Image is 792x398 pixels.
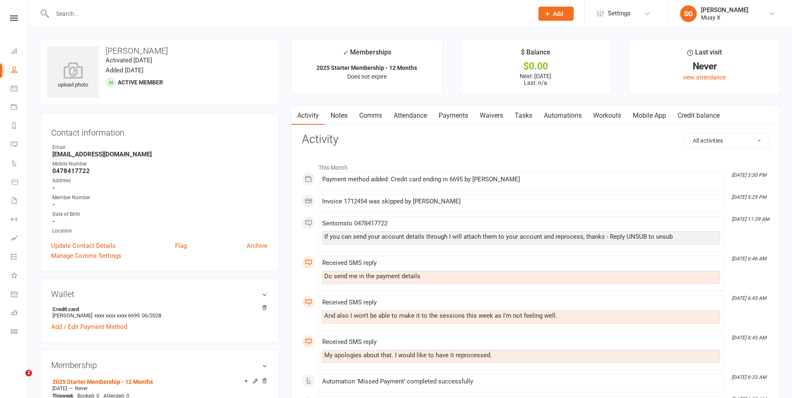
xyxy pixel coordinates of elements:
[52,386,67,391] span: [DATE]
[322,176,720,183] div: Payment method added: Credit card ending in 6695 by [PERSON_NAME]
[701,6,748,14] div: [PERSON_NAME]
[52,194,267,202] div: Member Number
[637,62,772,71] div: Never
[50,8,528,20] input: Search...
[680,5,697,22] div: SG
[52,378,153,385] a: 2025 Starter Membership - 12 Months
[51,125,267,137] h3: Contact information
[322,220,387,227] span: Sent sms to 0478417722
[324,273,718,280] div: Do send me in the payment details
[11,173,28,192] a: Product Sales
[324,233,718,240] div: If you can send your account details through I will attach them to your account and reprocess, th...
[474,106,509,125] a: Waivers
[687,47,722,62] div: Last visit
[118,79,163,86] span: Active member
[52,201,267,208] strong: -
[291,106,325,125] a: Activity
[51,322,127,332] a: Add / Edit Payment Method
[322,260,720,267] div: Received SMS reply
[322,339,720,346] div: Received SMS reply
[521,47,550,62] div: $ Balance
[11,117,28,136] a: Reports
[52,167,267,175] strong: 0478417722
[324,352,718,359] div: My apologies about that. I would like to have it reprocessed.
[11,80,28,99] a: Calendar
[75,386,88,391] span: Never
[247,241,267,251] a: Archive
[51,361,267,370] h3: Membership
[51,305,267,320] li: [PERSON_NAME]
[52,184,267,192] strong: -
[52,306,263,312] strong: Credit card
[627,106,672,125] a: Mobile App
[347,73,387,80] span: Does not expire
[8,370,28,390] iframe: Intercom live chat
[11,286,28,304] a: General attendance kiosk mode
[538,7,574,21] button: Add
[732,172,766,178] i: [DATE] 5:30 PM
[51,241,116,251] a: Update Contact Details
[52,177,267,185] div: Address
[343,47,391,62] div: Memberships
[47,46,271,55] h3: [PERSON_NAME]
[732,335,766,341] i: [DATE] 6:45 AM
[683,74,725,81] a: view attendance
[468,73,604,86] p: Next: [DATE] Last: n/a
[142,312,161,319] span: 06/2028
[509,106,538,125] a: Tasks
[11,323,28,342] a: Class kiosk mode
[52,210,267,218] div: Date of Birth
[11,42,28,61] a: Dashboard
[47,62,99,89] div: upload photo
[322,299,720,306] div: Received SMS reply
[50,385,267,392] div: —
[11,61,28,80] a: People
[52,218,267,225] strong: -
[52,160,267,168] div: Mobile Number
[732,256,766,262] i: [DATE] 6:46 AM
[324,312,718,319] div: And also I won't be able to make it to the sessions this week as I'm not feeling well.
[322,378,720,385] div: Automation 'Missed Payment' completed successfully
[343,49,348,57] i: ✓
[433,106,474,125] a: Payments
[322,198,720,205] div: Invoice 1712454 was skipped by [PERSON_NAME]
[302,133,770,146] h3: Activity
[25,370,32,376] span: 2
[732,374,766,380] i: [DATE] 6:33 AM
[316,64,417,71] strong: 2025 Starter Membership - 12 Months
[11,267,28,286] a: What's New
[732,216,769,222] i: [DATE] 11:39 AM
[553,10,563,17] span: Add
[51,289,267,299] h3: Wallet
[302,159,770,172] li: This Month
[701,14,748,21] div: Muay X
[732,194,766,200] i: [DATE] 5:29 PM
[732,295,766,301] i: [DATE] 6:45 AM
[325,106,353,125] a: Notes
[11,230,28,248] a: Assessments
[94,312,140,319] span: xxxx xxxx xxxx 6695
[106,67,143,74] time: Added [DATE]
[587,106,627,125] a: Workouts
[11,304,28,323] a: Roll call kiosk mode
[52,143,267,151] div: Email
[538,106,587,125] a: Automations
[106,57,152,64] time: Activated [DATE]
[52,151,267,158] strong: [EMAIL_ADDRESS][DOMAIN_NAME]
[51,251,121,261] a: Manage Comms Settings
[52,227,267,235] div: Location
[388,106,433,125] a: Attendance
[175,241,187,251] a: Flag
[608,4,631,23] span: Settings
[468,62,604,71] div: $0.00
[672,106,725,125] a: Credit balance
[11,99,28,117] a: Payments
[353,106,388,125] a: Comms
